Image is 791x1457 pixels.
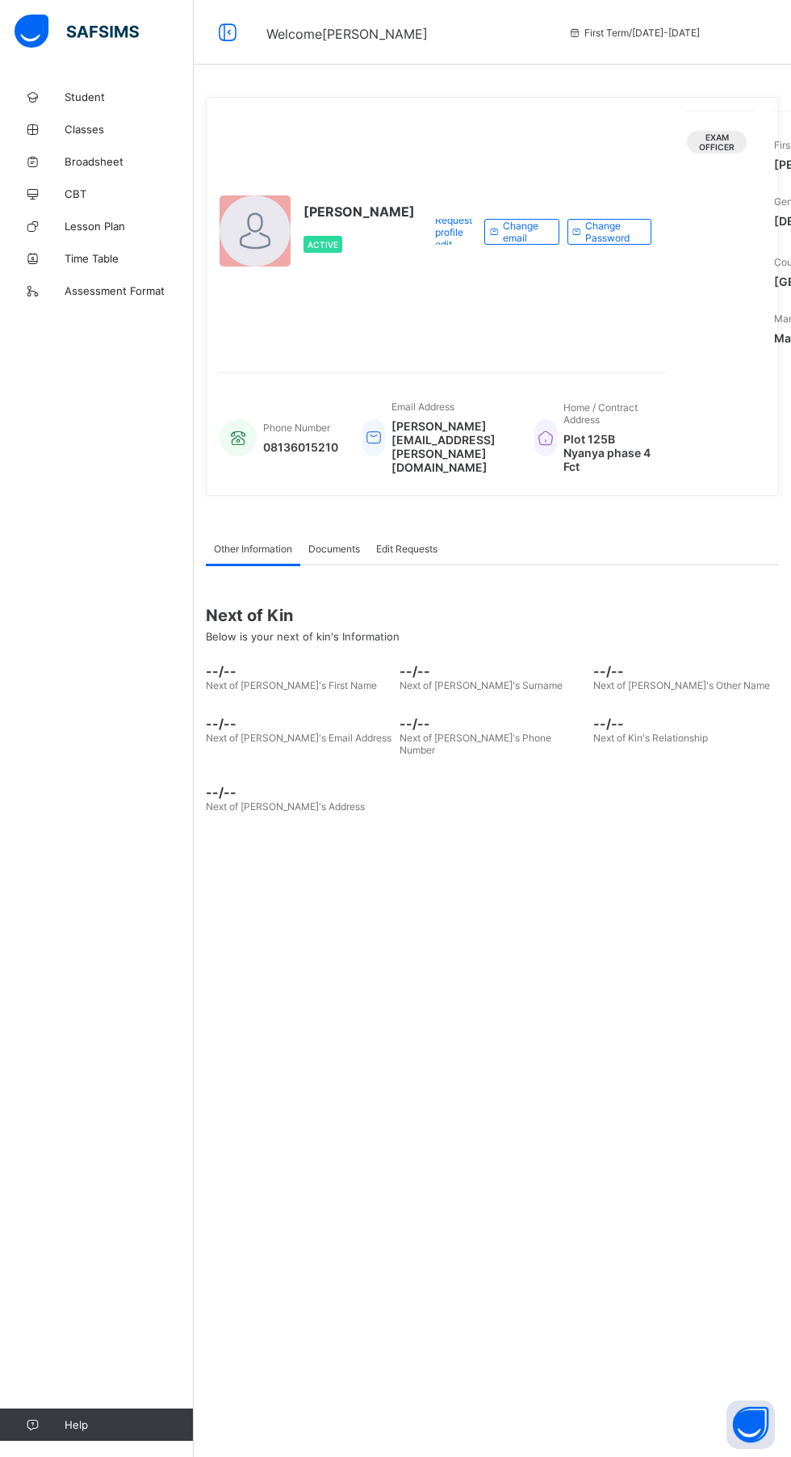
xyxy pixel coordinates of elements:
[206,784,391,800] span: --/--
[206,679,377,691] span: Next of [PERSON_NAME]'s First Name
[263,422,330,434] span: Phone Number
[699,132,734,152] span: Exam Officer
[308,543,360,555] span: Documents
[726,1400,775,1449] button: Open asap
[400,732,551,756] span: Next of [PERSON_NAME]'s Phone Number
[65,1418,193,1431] span: Help
[400,663,585,679] span: --/--
[308,240,338,250] span: Active
[503,220,546,244] span: Change email
[65,220,194,233] span: Lesson Plan
[563,432,651,473] span: Plot 125B Nyanya phase 4 Fct
[266,26,428,42] span: Welcome [PERSON_NAME]
[65,187,194,200] span: CBT
[206,800,365,812] span: Next of [PERSON_NAME]'s Address
[206,732,391,744] span: Next of [PERSON_NAME]'s Email Address
[263,440,338,454] span: 08136015210
[593,716,779,732] span: --/--
[391,419,510,474] span: [PERSON_NAME][EMAIL_ADDRESS][PERSON_NAME][DOMAIN_NAME]
[593,663,779,679] span: --/--
[206,663,391,679] span: --/--
[400,716,585,732] span: --/--
[585,220,638,244] span: Change Password
[206,606,779,625] span: Next of Kin
[563,401,638,426] span: Home / Contract Address
[400,679,563,691] span: Next of [PERSON_NAME]'s Surname
[65,155,194,168] span: Broadsheet
[303,204,415,220] span: [PERSON_NAME]
[376,543,437,555] span: Edit Requests
[593,732,708,744] span: Next of Kin's Relationship
[65,123,194,136] span: Classes
[65,252,194,265] span: Time Table
[206,630,400,643] span: Below is your next of kin's Information
[435,214,472,250] span: Request profile edit
[206,716,391,732] span: --/--
[568,27,700,39] span: session/term information
[65,90,194,103] span: Student
[65,284,194,297] span: Assessment Format
[214,543,292,555] span: Other Information
[391,401,454,413] span: Email Address
[593,679,770,691] span: Next of [PERSON_NAME]'s Other Name
[15,15,139,48] img: safsims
